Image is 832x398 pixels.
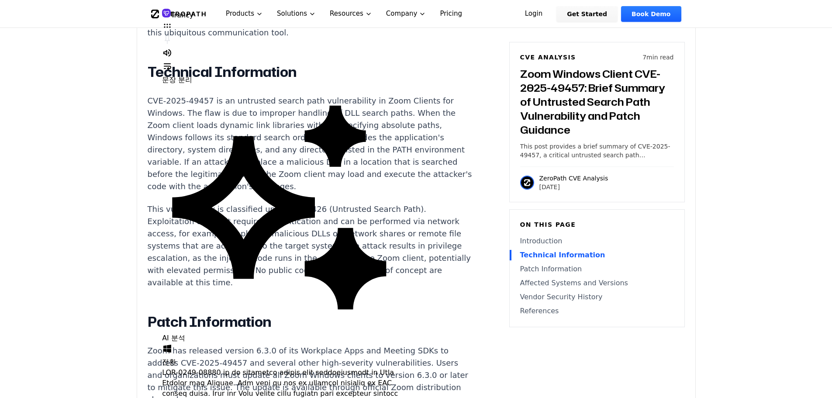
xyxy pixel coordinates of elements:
[148,313,473,331] h2: Patch Information
[520,220,674,229] h6: On this page
[539,174,608,183] p: ZeroPath CVE Analysis
[556,6,618,22] a: Get Started
[621,6,681,22] a: Book Demo
[148,95,473,193] p: CVE-2025-49457 is an untrusted search path vulnerability in Zoom Clients for Windows. The flaw is...
[148,63,473,81] h2: Technical Information
[520,67,674,137] h3: Zoom Windows Client CVE-2025-49457: Brief Summary of Untrusted Search Path Vulnerability and Patc...
[520,278,674,288] a: Affected Systems and Versions
[642,53,673,62] p: 7 min read
[148,203,473,289] p: This vulnerability is classified under CWE-426 (Untrusted Search Path). Exploitation does not req...
[520,53,576,62] h6: CVE Analysis
[514,6,553,22] a: Login
[520,142,674,159] p: This post provides a brief summary of CVE-2025-49457, a critical untrusted search path vulnerabil...
[539,183,608,191] p: [DATE]
[520,306,674,316] a: References
[520,176,534,190] img: ZeroPath CVE Analysis
[520,264,674,274] a: Patch Information
[520,250,674,260] a: Technical Information
[520,236,674,246] a: Introduction
[520,292,674,302] a: Vendor Security History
